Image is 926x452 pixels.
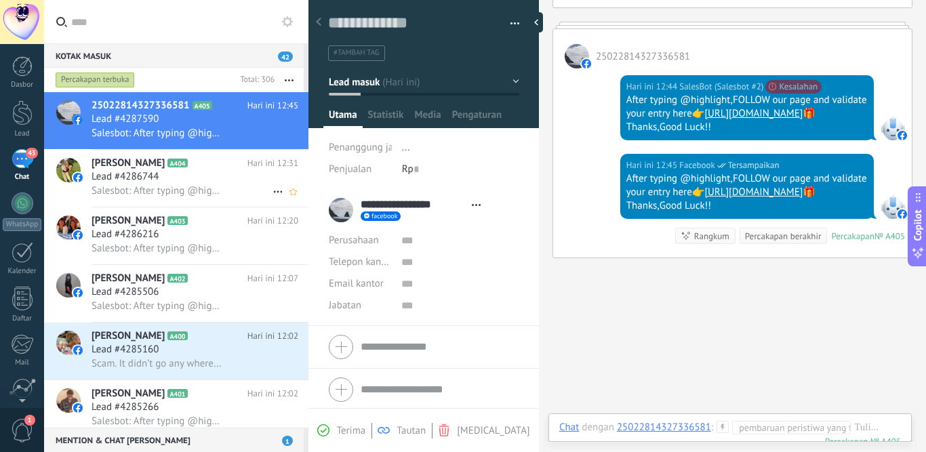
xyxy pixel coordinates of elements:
span: Hari ini 12:02 [247,329,298,343]
span: facebook [371,213,397,220]
span: A400 [167,331,187,340]
span: Utama [329,108,357,128]
span: [PERSON_NAME] [92,329,165,343]
span: dengan [582,421,614,434]
span: SalesBot [881,116,905,140]
div: 405 [825,436,901,447]
span: Email kantor [329,277,384,290]
div: Chat [3,173,42,182]
div: Kotak masuk [44,43,304,68]
span: Lead #4285506 [92,285,159,299]
span: ... [402,141,410,154]
div: Percakapan terbuka [56,72,135,88]
span: Hari ini 12:31 [247,157,298,170]
div: Hari ini 12:44 [626,80,680,94]
span: Lead #4286744 [92,170,159,184]
div: Dasbor [3,81,42,89]
span: Tersampaikan [728,159,780,172]
div: After typing @highlight,FOLLOW our page and validate your entry here👉 🎁Thanks,Good Luck!! [626,172,868,213]
span: Salesbot: After typing @highlight,FOLLOW our page and validate your entry here👉 [URL][DOMAIN_NAME].. [92,242,224,255]
div: Hari ini 12:45 [626,159,680,172]
div: Mention & Chat [PERSON_NAME] [44,428,304,452]
a: [URL][DOMAIN_NAME] [705,186,803,199]
span: 25022814327336581 [596,50,690,63]
div: Rp [402,159,519,180]
span: Copilot [911,209,925,241]
span: A405 [193,101,212,110]
a: avataricon25022814327336581A405Hari ini 12:45Lead #4287590Salesbot: After typing @highlight,FOLLO... [44,92,308,149]
span: Hari ini 12:02 [247,387,298,400]
a: avataricon[PERSON_NAME]A404Hari ini 12:31Lead #4286744Salesbot: After typing @highlight,FOLLOW ou... [44,150,308,207]
span: Facebook [881,194,905,219]
div: 25022814327336581 [617,421,711,433]
span: Salesbot: After typing @highlight,FOLLOW our page and validate your entry here👉 [URL][DOMAIN_NAME].. [92,300,224,312]
span: Salesbot: After typing @highlight,FOLLOW our page and validate your entry here👉 [URL][DOMAIN_NAME].. [92,184,224,197]
span: A401 [167,389,187,398]
span: Hari ini 12:20 [247,214,298,228]
span: Facebook [679,159,715,172]
span: Lead #4287590 [92,112,159,126]
img: icon [73,115,83,125]
div: Mail [3,358,42,367]
span: Pembaruan peristiwa yang telah dikonfirmasi [739,421,837,434]
span: A403 [167,216,187,225]
span: Kesalahan [765,80,822,94]
div: Perusahaan [329,230,391,251]
span: Media [414,108,441,128]
span: Hari ini 12:07 [247,272,298,285]
div: Percakapan [831,230,874,242]
div: Total: 306 [235,73,275,87]
div: Sembunyikan [529,12,543,33]
div: WhatsApp [3,218,41,231]
img: facebook-sm.svg [898,131,907,140]
span: : [711,421,713,434]
span: 43 [26,148,37,159]
img: facebook-sm.svg [898,209,907,219]
span: [PERSON_NAME] [92,387,165,400]
a: avataricon[PERSON_NAME]A400Hari ini 12:02Lead #4285160Scam. It didn’t go any where after hitting ... [44,323,308,379]
span: #tambah tag [334,48,380,58]
div: Daftar [3,314,42,323]
a: avataricon[PERSON_NAME]A403Hari ini 12:20Lead #4286216Salesbot: After typing @highlight,FOLLOW ou... [44,207,308,264]
span: Salesbot: After typing @highlight,FOLLOW our page and validate your entry here👉 [URL][DOMAIN_NAME].. [92,415,224,428]
span: Lead #4285160 [92,343,159,356]
span: Salesbot: After typing @highlight,FOLLOW our page and validate your entry here👉 [URL][DOMAIN_NAME... [92,127,224,140]
button: Pembaruan peristiwa yang telah dikonfirmasi [732,421,851,434]
a: [URL][DOMAIN_NAME] [705,107,803,120]
div: Percakapan berakhir [745,230,822,243]
span: Penjualan [329,163,371,176]
span: [PERSON_NAME] [92,157,165,170]
button: Email kantor [329,273,384,295]
div: Penanggung jawab [329,137,392,159]
span: Penanggung jawab [329,141,411,154]
a: avataricon[PERSON_NAME]A402Hari ini 12:07Lead #4285506Salesbot: After typing @highlight,FOLLOW ou... [44,265,308,322]
span: Pengaturan [452,108,502,128]
span: Terima [336,424,365,437]
span: 25022814327336581 [92,99,190,112]
span: Hari ini 12:45 [247,99,298,112]
a: avataricon[PERSON_NAME]A401Hari ini 12:02Lead #4285266Salesbot: After typing @highlight,FOLLOW ou... [44,380,308,437]
img: icon [73,173,83,182]
div: Kalender [3,267,42,276]
span: 25022814327336581 [565,44,589,68]
span: [PERSON_NAME] [92,214,165,228]
span: 42 [278,52,293,62]
img: icon [73,403,83,413]
div: Rangkum [694,230,729,243]
div: Lead [3,129,42,138]
span: Tautan [397,424,426,437]
span: A404 [167,159,187,167]
span: Lead #4286216 [92,228,159,241]
span: Jabatan [329,300,361,310]
span: Scam. It didn’t go any where after hitting the register button [92,357,224,370]
img: facebook-sm.svg [582,59,591,68]
span: A402 [167,274,187,283]
div: After typing @highlight,FOLLOW our page and validate your entry here👉 🎁Thanks,Good Luck!! [626,94,868,134]
img: icon [73,346,83,355]
span: [PERSON_NAME] [92,272,165,285]
span: 1 [282,436,293,446]
img: icon [73,288,83,297]
span: [MEDICAL_DATA] [457,424,529,437]
img: icon [73,230,83,240]
span: Lead #4285266 [92,400,159,414]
